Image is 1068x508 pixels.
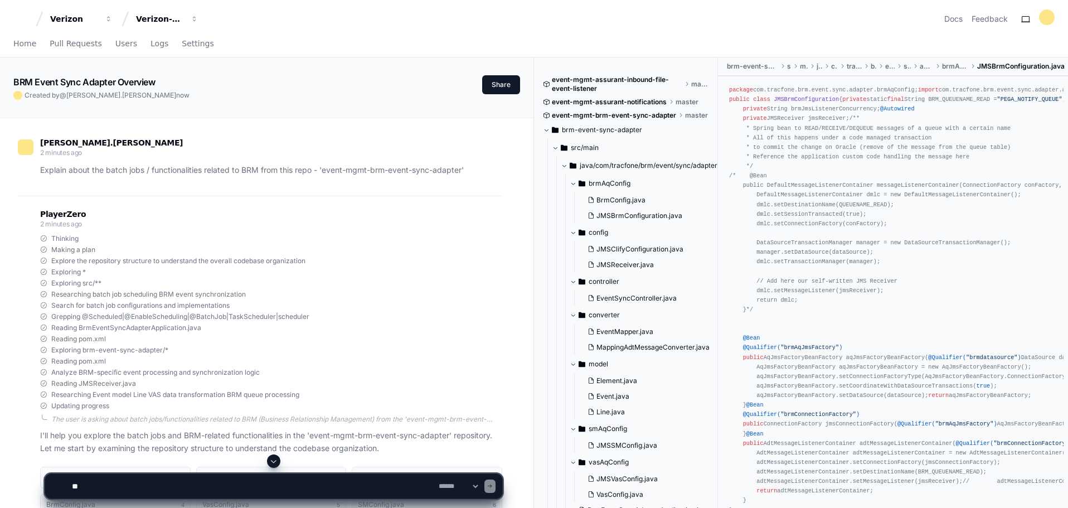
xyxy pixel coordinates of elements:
[743,440,764,447] span: public
[583,192,711,208] button: BrmConfig.java
[51,234,79,243] span: Thinking
[780,411,856,418] span: "brmConnectionFactory"
[977,62,1065,71] span: JMSBrmConfiguration.java
[997,96,1062,103] span: "PEGA_NOTIFY_QUEUE"
[743,420,764,427] span: public
[570,355,717,373] button: model
[871,62,876,71] span: brm
[596,211,682,220] span: JMSBrmConfiguration.java
[691,80,710,89] span: master
[928,354,1021,361] span: @Qualifier( )
[596,294,677,303] span: EventSyncController.java
[589,360,608,369] span: model
[51,268,86,277] span: Exploring *
[743,344,843,351] span: @Qualifier( )
[589,277,619,286] span: controller
[800,62,807,71] span: main
[562,125,642,134] span: brm-event-sync-adapter
[596,376,637,385] span: Element.java
[753,96,770,103] span: class
[589,311,620,320] span: converter
[552,98,667,107] span: event-mgmt-assurant-notifications
[13,40,36,47] span: Home
[589,424,627,433] span: smAqConfig
[727,62,778,71] span: brm-event-sync-adapter
[570,175,717,192] button: brmAqConfig
[743,335,760,341] span: @Bean
[743,115,767,122] span: private
[885,62,894,71] span: event
[579,308,585,322] svg: Directory
[40,164,502,177] p: Explain about the batch jobs / functionalities related to BRM from this repo - 'event-mgmt-brm-ev...
[482,75,520,94] button: Share
[115,40,137,47] span: Users
[580,161,717,170] span: java/com/tracfone/brm/event/sync/adapter
[51,279,101,288] span: Exploring src/**
[25,91,190,100] span: Created by
[729,86,753,93] span: package
[51,368,260,377] span: Analyze BRM-specific event processing and synchronization logic
[583,291,711,306] button: EventSyncController.java
[50,31,101,57] a: Pull Requests
[46,9,117,29] button: Verizon
[596,392,629,401] span: Event.java
[966,354,1017,361] span: "brmdatasource"
[780,344,839,351] span: "brmAqJmsFactory"
[151,40,168,47] span: Logs
[918,86,939,93] span: import
[583,404,711,420] button: Line.java
[552,75,682,93] span: event-mgmt-assurant-inbound-file-event-listener
[685,111,708,120] span: master
[589,179,630,188] span: brmAqConfig
[51,390,299,399] span: Researching Event model Line VAS data transformation BRM queue processing
[583,389,711,404] button: Event.java
[743,411,860,418] span: @Qualifier( )
[571,143,599,152] span: src/main
[561,141,567,154] svg: Directory
[40,211,86,217] span: PlayerZero
[60,91,66,99] span: @
[51,379,136,388] span: Reading JMSReceiver.java
[774,96,839,103] span: JMSBrmConfiguration
[897,420,997,427] span: @Qualifier( )
[543,121,710,139] button: brm-event-sync-adapter
[66,91,176,99] span: [PERSON_NAME].[PERSON_NAME]
[579,357,585,371] svg: Directory
[51,335,106,343] span: Reading pom.xml
[583,324,711,340] button: EventMapper.java
[115,31,137,57] a: Users
[583,340,711,355] button: MappingAdtMessageConverter.java
[570,420,717,438] button: smAqConfig
[579,275,585,288] svg: Directory
[847,62,862,71] span: tracfone
[13,76,156,88] app-text-character-animate: BRM Event Sync Adapter Overview
[904,62,911,71] span: sync
[842,96,866,103] span: private
[743,105,767,112] span: private
[831,62,837,71] span: com
[887,96,904,103] span: final
[596,343,710,352] span: MappingAdtMessageConverter.java
[51,245,95,254] span: Making a plan
[787,62,791,71] span: src
[928,392,949,399] span: return
[132,9,203,29] button: Verizon-Clarify-Event-Management
[977,383,991,389] span: true
[51,301,230,310] span: Search for batch job configurations and implementations
[51,415,502,424] div: The user is asking about batch jobs/functionalities related to BRM (Business Relationship Managem...
[570,306,717,324] button: converter
[51,290,246,299] span: Researching batch job scheduling BRM event synchronization
[570,224,717,241] button: config
[583,373,711,389] button: Element.java
[676,98,698,107] span: master
[746,401,764,408] span: @Bean
[40,220,82,228] span: 2 minutes ago
[972,13,1008,25] button: Feedback
[596,327,653,336] span: EventMapper.java
[746,430,764,437] span: @Bean
[880,105,915,112] span: @Autowired
[817,62,823,71] span: java
[935,420,994,427] span: "brmAqJmsFactory"
[729,96,750,103] span: public
[182,40,213,47] span: Settings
